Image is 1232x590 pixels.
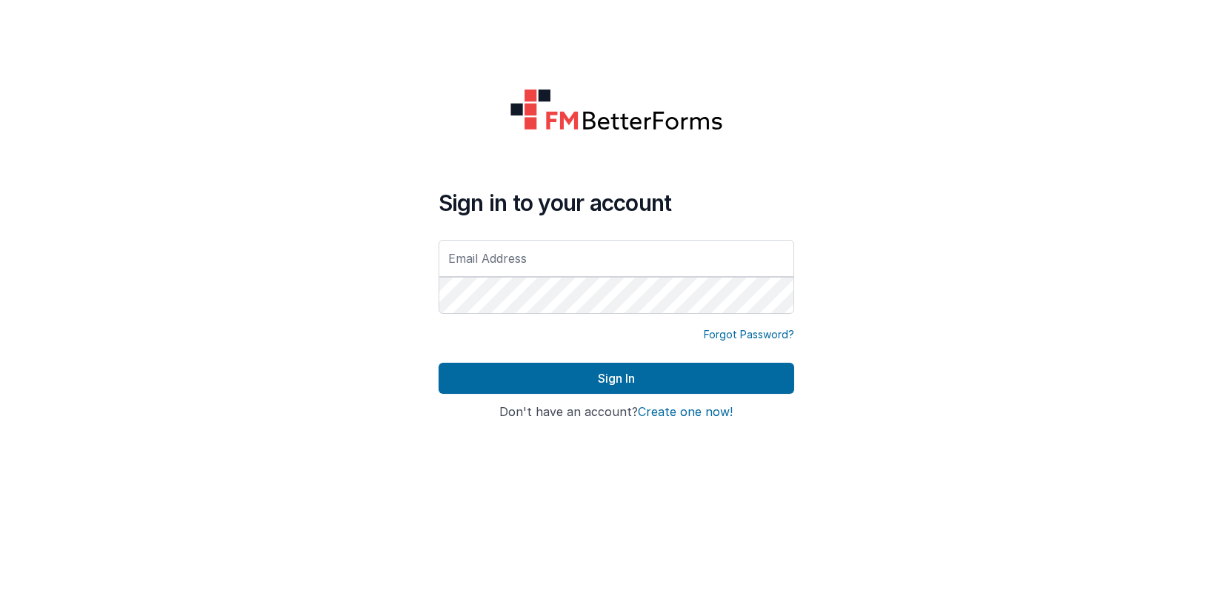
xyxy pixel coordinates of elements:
[439,240,794,277] input: Email Address
[439,363,794,394] button: Sign In
[439,190,794,216] h4: Sign in to your account
[704,327,794,342] a: Forgot Password?
[638,406,733,419] button: Create one now!
[439,406,794,419] h4: Don't have an account?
